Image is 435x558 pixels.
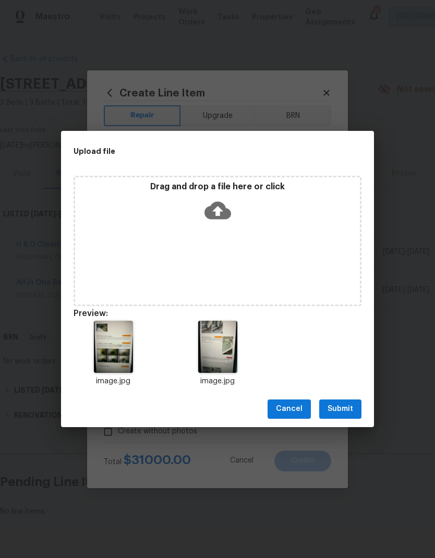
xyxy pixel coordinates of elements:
span: Cancel [276,403,303,416]
img: Z [198,321,237,373]
span: Submit [328,403,353,416]
h2: Upload file [74,145,315,157]
p: image.jpg [178,376,257,387]
button: Cancel [268,399,311,419]
img: 9k= [94,321,133,373]
p: Drag and drop a file here or click [75,181,360,192]
button: Submit [319,399,361,419]
p: image.jpg [74,376,153,387]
